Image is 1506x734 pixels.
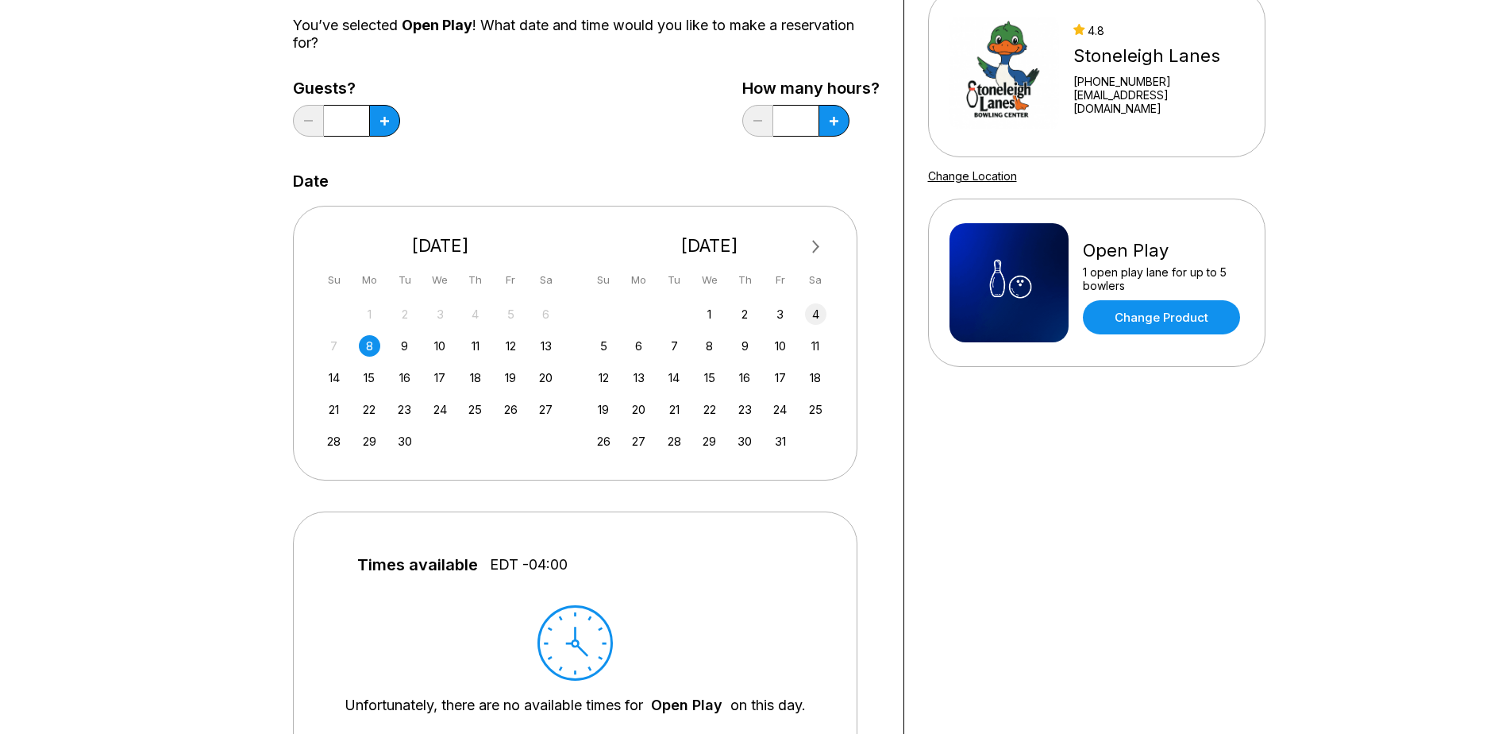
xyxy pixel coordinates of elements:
[323,269,345,291] div: Su
[359,399,380,420] div: Choose Monday, September 22nd, 2025
[593,335,614,357] div: Choose Sunday, October 5th, 2025
[357,556,478,574] span: Times available
[734,303,756,325] div: Choose Thursday, October 2nd, 2025
[769,303,791,325] div: Choose Friday, October 3rd, 2025
[500,335,522,357] div: Choose Friday, September 12th, 2025
[1083,240,1244,261] div: Open Play
[805,303,826,325] div: Choose Saturday, October 4th, 2025
[664,431,685,452] div: Choose Tuesday, October 28th, 2025
[323,431,345,452] div: Choose Sunday, September 28th, 2025
[345,697,806,714] div: Unfortunately, there are no available times for on this day.
[394,367,415,388] div: Choose Tuesday, September 16th, 2025
[429,335,451,357] div: Choose Wednesday, September 10th, 2025
[1073,88,1243,115] a: [EMAIL_ADDRESS][DOMAIN_NAME]
[535,399,557,420] div: Choose Saturday, September 27th, 2025
[464,367,486,388] div: Choose Thursday, September 18th, 2025
[1083,265,1244,292] div: 1 open play lane for up to 5 bowlers
[628,269,649,291] div: Mo
[429,367,451,388] div: Choose Wednesday, September 17th, 2025
[699,399,720,420] div: Choose Wednesday, October 22nd, 2025
[769,335,791,357] div: Choose Friday, October 10th, 2025
[591,302,829,452] div: month 2025-10
[734,431,756,452] div: Choose Thursday, October 30th, 2025
[593,269,614,291] div: Su
[734,367,756,388] div: Choose Thursday, October 16th, 2025
[394,335,415,357] div: Choose Tuesday, September 9th, 2025
[402,17,472,33] span: Open Play
[805,367,826,388] div: Choose Saturday, October 18th, 2025
[769,367,791,388] div: Choose Friday, October 17th, 2025
[803,234,829,260] button: Next Month
[535,269,557,291] div: Sa
[500,269,522,291] div: Fr
[293,79,400,97] label: Guests?
[628,399,649,420] div: Choose Monday, October 20th, 2025
[734,399,756,420] div: Choose Thursday, October 23rd, 2025
[587,235,833,257] div: [DATE]
[628,367,649,388] div: Choose Monday, October 13th, 2025
[769,431,791,452] div: Choose Friday, October 31st, 2025
[359,431,380,452] div: Choose Monday, September 29th, 2025
[318,235,564,257] div: [DATE]
[394,431,415,452] div: Choose Tuesday, September 30th, 2025
[699,335,720,357] div: Choose Wednesday, October 8th, 2025
[429,269,451,291] div: We
[734,335,756,357] div: Choose Thursday, October 9th, 2025
[464,303,486,325] div: Not available Thursday, September 4th, 2025
[359,303,380,325] div: Not available Monday, September 1st, 2025
[293,172,329,190] label: Date
[742,79,880,97] label: How many hours?
[1073,24,1243,37] div: 4.8
[535,367,557,388] div: Choose Saturday, September 20th, 2025
[323,367,345,388] div: Choose Sunday, September 14th, 2025
[323,399,345,420] div: Choose Sunday, September 21st, 2025
[628,431,649,452] div: Choose Monday, October 27th, 2025
[1083,300,1240,334] a: Change Product
[734,269,756,291] div: Th
[323,335,345,357] div: Not available Sunday, September 7th, 2025
[805,399,826,420] div: Choose Saturday, October 25th, 2025
[699,269,720,291] div: We
[664,269,685,291] div: Tu
[949,223,1069,342] img: Open Play
[500,367,522,388] div: Choose Friday, September 19th, 2025
[464,269,486,291] div: Th
[593,431,614,452] div: Choose Sunday, October 26th, 2025
[359,269,380,291] div: Mo
[805,335,826,357] div: Choose Saturday, October 11th, 2025
[628,335,649,357] div: Choose Monday, October 6th, 2025
[593,399,614,420] div: Choose Sunday, October 19th, 2025
[490,556,568,574] span: EDT -04:00
[769,269,791,291] div: Fr
[394,303,415,325] div: Not available Tuesday, September 2nd, 2025
[805,269,826,291] div: Sa
[394,269,415,291] div: Tu
[359,367,380,388] div: Choose Monday, September 15th, 2025
[664,399,685,420] div: Choose Tuesday, October 21st, 2025
[293,17,880,52] div: You’ve selected ! What date and time would you like to make a reservation for?
[1073,75,1243,88] div: [PHONE_NUMBER]
[429,399,451,420] div: Choose Wednesday, September 24th, 2025
[664,367,685,388] div: Choose Tuesday, October 14th, 2025
[394,399,415,420] div: Choose Tuesday, September 23rd, 2025
[651,697,722,713] a: Open Play
[535,335,557,357] div: Choose Saturday, September 13th, 2025
[500,399,522,420] div: Choose Friday, September 26th, 2025
[699,367,720,388] div: Choose Wednesday, October 15th, 2025
[699,431,720,452] div: Choose Wednesday, October 29th, 2025
[1073,45,1243,67] div: Stoneleigh Lanes
[500,303,522,325] div: Not available Friday, September 5th, 2025
[359,335,380,357] div: Choose Monday, September 8th, 2025
[535,303,557,325] div: Not available Saturday, September 6th, 2025
[699,303,720,325] div: Choose Wednesday, October 1st, 2025
[769,399,791,420] div: Choose Friday, October 24th, 2025
[464,399,486,420] div: Choose Thursday, September 25th, 2025
[322,302,560,452] div: month 2025-09
[464,335,486,357] div: Choose Thursday, September 11th, 2025
[429,303,451,325] div: Not available Wednesday, September 3rd, 2025
[949,14,1060,133] img: Stoneleigh Lanes
[593,367,614,388] div: Choose Sunday, October 12th, 2025
[928,169,1017,183] a: Change Location
[664,335,685,357] div: Choose Tuesday, October 7th, 2025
